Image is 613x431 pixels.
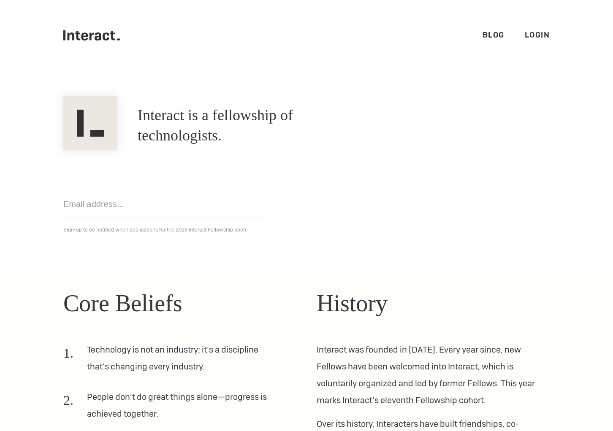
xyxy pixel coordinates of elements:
a: Blog [483,30,505,40]
a: Login [525,30,550,40]
li: People don’t do great things alone—progress is achieved together. [63,388,276,429]
h1: Interact is a fellowship of technologists. [138,105,366,146]
h2: Core Beliefs [63,286,296,321]
input: Email address... [63,191,266,218]
img: Interact Logo [63,96,117,150]
li: Technology is not an industry; it’s a discipline that’s changing every industry. [63,341,276,382]
h2: History [317,286,550,321]
p: Sign-up to be notified when applications for the 2026 Interact Fellowship open. [63,225,550,235]
p: Interact was founded in [DATE]. Every year since, new Fellows have been welcomed into Interact, w... [317,341,550,409]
